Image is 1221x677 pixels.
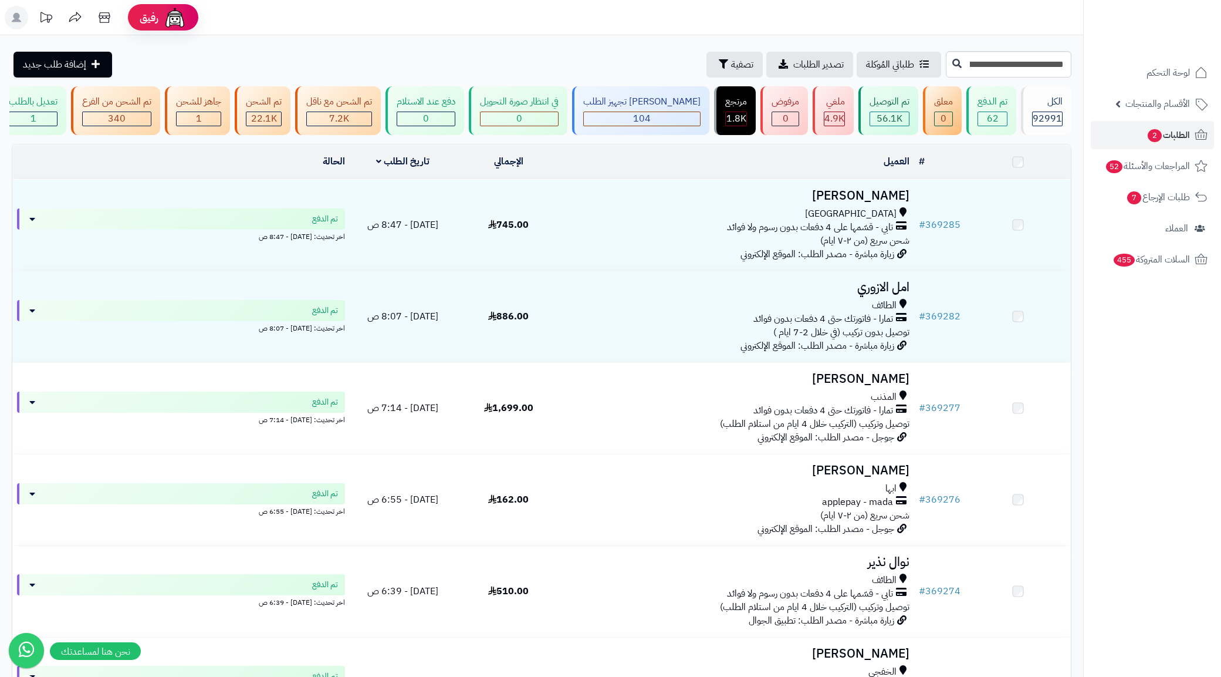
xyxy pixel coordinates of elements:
span: # [919,218,925,232]
a: تم الشحن مع ناقل 7.2K [293,86,383,135]
span: 104 [633,112,651,126]
span: الطائف [872,299,897,312]
div: اخر تحديث: [DATE] - 6:55 ص [17,504,345,517]
a: تم الدفع 62 [964,86,1019,135]
span: # [919,401,925,415]
span: تم الدفع [312,488,338,500]
a: دفع عند الاستلام 0 [383,86,466,135]
span: زيارة مباشرة - مصدر الطلب: الموقع الإلكتروني [740,247,894,261]
span: رفيق [140,11,158,25]
span: العملاء [1165,220,1188,237]
span: ابها [885,482,897,496]
a: تحديثات المنصة [31,6,60,32]
span: 7.2K [329,112,349,126]
div: تم الشحن [246,95,282,109]
div: معلق [934,95,953,109]
a: السلات المتروكة455 [1091,245,1214,274]
span: 1 [196,112,202,126]
button: تصفية [706,52,763,78]
span: 56.1K [877,112,902,126]
span: توصيل وتركيب (التركيب خلال 4 ايام من استلام الطلب) [720,600,909,614]
span: الأقسام والمنتجات [1125,96,1190,112]
h3: [PERSON_NAME] [566,372,909,386]
span: 4.9K [824,112,844,126]
span: [DATE] - 6:55 ص [367,493,438,507]
h3: [PERSON_NAME] [566,464,909,477]
a: # [919,154,925,169]
span: تمارا - فاتورتك حتى 4 دفعات بدون فوائد [753,404,893,417]
a: العميل [884,154,909,169]
a: العملاء [1091,214,1214,242]
h3: نوال نذير [566,555,909,569]
span: 1 [31,112,36,126]
span: applepay - mada [822,496,893,509]
a: #369277 [919,401,960,415]
span: تابي - قسّمها على 4 دفعات بدون رسوم ولا فوائد [727,221,893,234]
a: مرفوض 0 [758,86,810,135]
a: مرتجع 1.8K [712,86,758,135]
a: #369285 [919,218,960,232]
div: 22099 [246,112,281,126]
a: #369276 [919,493,960,507]
span: 22.1K [251,112,277,126]
a: تم الشحن من الفرع 340 [69,86,163,135]
span: [GEOGRAPHIC_DATA] [805,207,897,221]
a: تاريخ الطلب [376,154,429,169]
span: شحن سريع (من ٢-٧ ايام) [820,508,909,523]
div: 340 [83,112,151,126]
span: تم الدفع [312,396,338,408]
h3: [PERSON_NAME] [566,189,909,203]
span: 340 [108,112,126,126]
a: تم الشحن 22.1K [232,86,293,135]
span: 0 [423,112,429,126]
span: [DATE] - 8:47 ص [367,218,438,232]
span: 162.00 [488,493,529,507]
div: 4921 [824,112,844,126]
div: 0 [481,112,558,126]
span: 1,699.00 [484,401,533,415]
span: 62 [987,112,999,126]
a: [PERSON_NAME] تجهيز الطلب 104 [570,86,712,135]
div: 1 [177,112,221,126]
a: الطلبات2 [1091,121,1214,149]
a: تصدير الطلبات [766,52,853,78]
div: تم الشحن مع ناقل [306,95,372,109]
div: اخر تحديث: [DATE] - 7:14 ص [17,413,345,425]
span: 1.8K [726,112,746,126]
h3: [PERSON_NAME] [566,647,909,661]
span: 52 [1106,160,1122,173]
span: المذنب [871,390,897,404]
span: تصدير الطلبات [793,58,844,72]
div: 0 [772,112,799,126]
a: إضافة طلب جديد [13,52,112,78]
a: معلق 0 [921,86,964,135]
span: الطائف [872,574,897,587]
div: 62 [978,112,1007,126]
div: [PERSON_NAME] تجهيز الطلب [583,95,701,109]
img: ai-face.png [163,6,187,29]
div: في انتظار صورة التحويل [480,95,559,109]
div: الكل [1032,95,1063,109]
div: جاهز للشحن [176,95,221,109]
span: تمارا - فاتورتك حتى 4 دفعات بدون فوائد [753,312,893,326]
div: 56076 [870,112,909,126]
span: 0 [941,112,946,126]
div: تم الشحن من الفرع [82,95,151,109]
span: جوجل - مصدر الطلب: الموقع الإلكتروني [757,522,894,536]
a: الإجمالي [494,154,523,169]
span: إضافة طلب جديد [23,58,86,72]
div: 7223 [307,112,371,126]
div: دفع عند الاستلام [397,95,455,109]
div: مرفوض [772,95,799,109]
span: تم الدفع [312,579,338,591]
span: توصيل وتركيب (التركيب خلال 4 ايام من استلام الطلب) [720,417,909,431]
div: تم التوصيل [870,95,909,109]
span: شحن سريع (من ٢-٧ ايام) [820,234,909,248]
a: لوحة التحكم [1091,59,1214,87]
span: 0 [516,112,522,126]
div: 1 [9,112,57,126]
a: #369282 [919,309,960,324]
span: زيارة مباشرة - مصدر الطلب: تطبيق الجوال [749,614,894,628]
span: [DATE] - 6:39 ص [367,584,438,598]
a: ملغي 4.9K [810,86,856,135]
